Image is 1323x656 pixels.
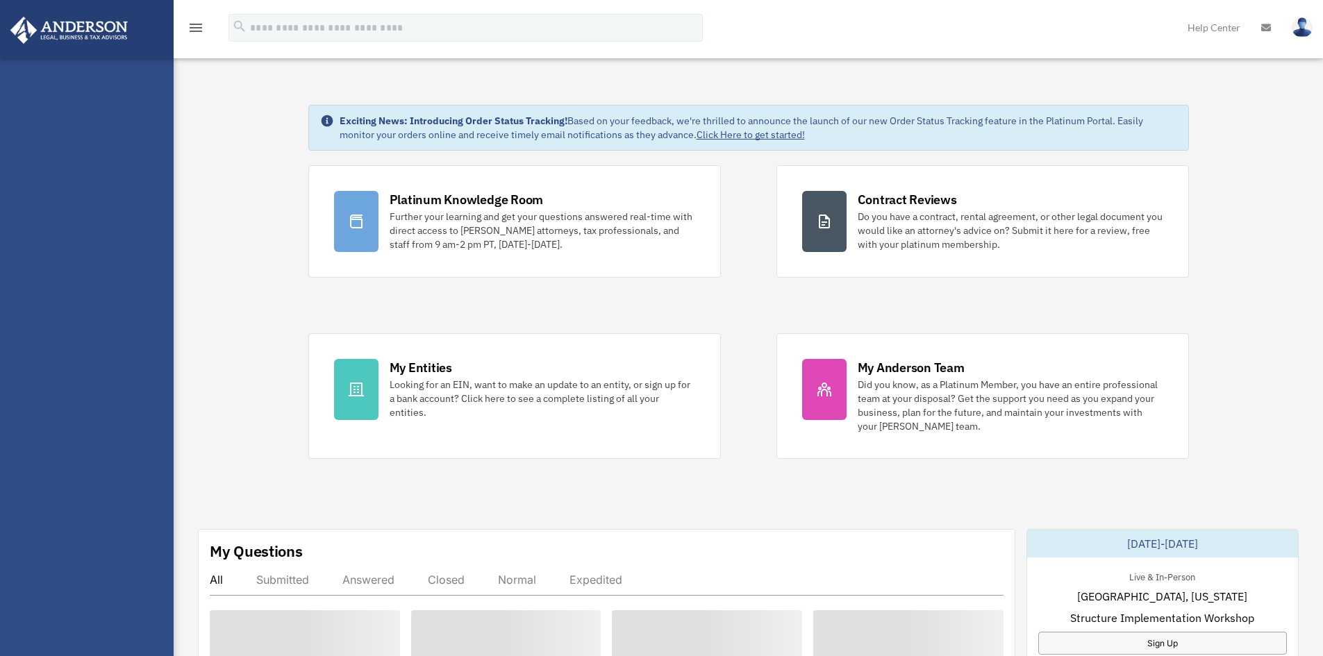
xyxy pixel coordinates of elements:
div: My Anderson Team [858,359,965,376]
a: Contract Reviews Do you have a contract, rental agreement, or other legal document you would like... [776,165,1189,278]
a: Click Here to get started! [697,128,805,141]
img: Anderson Advisors Platinum Portal [6,17,132,44]
strong: Exciting News: Introducing Order Status Tracking! [340,115,567,127]
a: My Anderson Team Did you know, as a Platinum Member, you have an entire professional team at your... [776,333,1189,459]
div: Do you have a contract, rental agreement, or other legal document you would like an attorney's ad... [858,210,1163,251]
div: [DATE]-[DATE] [1027,530,1298,557]
span: [GEOGRAPHIC_DATA], [US_STATE] [1077,588,1247,605]
a: My Entities Looking for an EIN, want to make an update to an entity, or sign up for a bank accoun... [308,333,721,459]
a: Platinum Knowledge Room Further your learning and get your questions answered real-time with dire... [308,165,721,278]
div: Answered [342,573,394,587]
div: My Entities [390,359,452,376]
div: Closed [428,573,465,587]
i: menu [188,19,204,36]
div: My Questions [210,541,303,562]
i: search [232,19,247,34]
div: Further your learning and get your questions answered real-time with direct access to [PERSON_NAM... [390,210,695,251]
a: Sign Up [1038,632,1287,655]
div: Expedited [569,573,622,587]
div: Based on your feedback, we're thrilled to announce the launch of our new Order Status Tracking fe... [340,114,1177,142]
div: Platinum Knowledge Room [390,191,544,208]
div: Contract Reviews [858,191,957,208]
div: Normal [498,573,536,587]
div: Looking for an EIN, want to make an update to an entity, or sign up for a bank account? Click her... [390,378,695,419]
div: All [210,573,223,587]
img: User Pic [1292,17,1313,37]
div: Submitted [256,573,309,587]
a: menu [188,24,204,36]
span: Structure Implementation Workshop [1070,609,1254,626]
div: Live & In-Person [1118,569,1206,583]
div: Did you know, as a Platinum Member, you have an entire professional team at your disposal? Get th... [858,378,1163,433]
